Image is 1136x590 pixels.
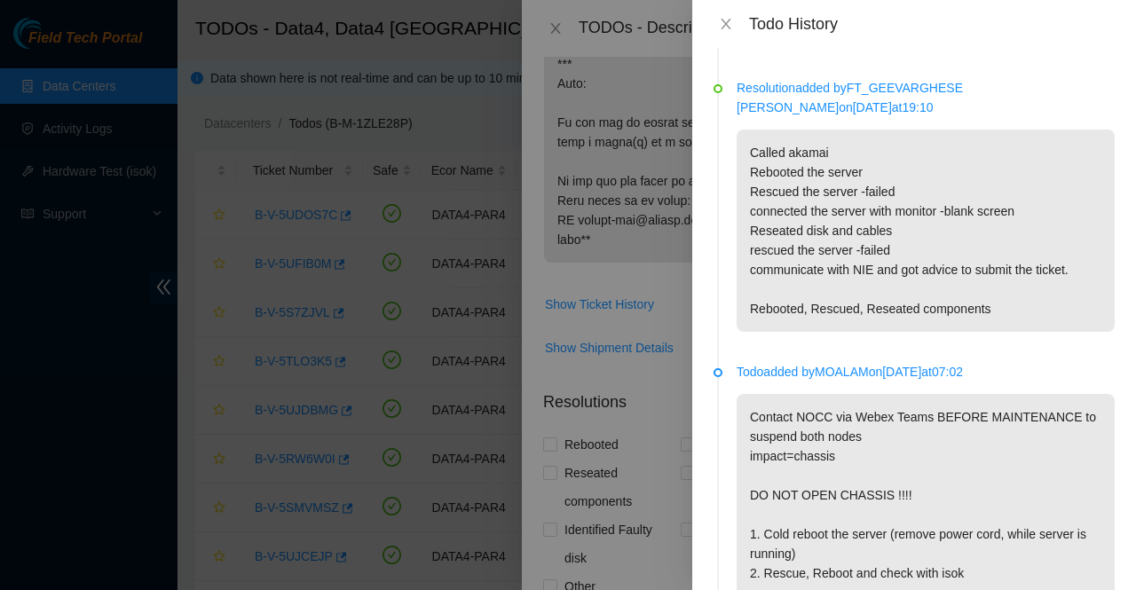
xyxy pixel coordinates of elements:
[719,17,733,31] span: close
[737,78,1115,117] p: Resolution added by FT_GEEVARGHESE [PERSON_NAME] on [DATE] at 19:10
[714,16,738,33] button: Close
[749,14,1115,34] div: Todo History
[737,130,1115,332] p: Called akamai Rebooted the server Rescued the server -failed connected the server with monitor -b...
[737,362,1115,382] p: Todo added by MOALAM on [DATE] at 07:02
